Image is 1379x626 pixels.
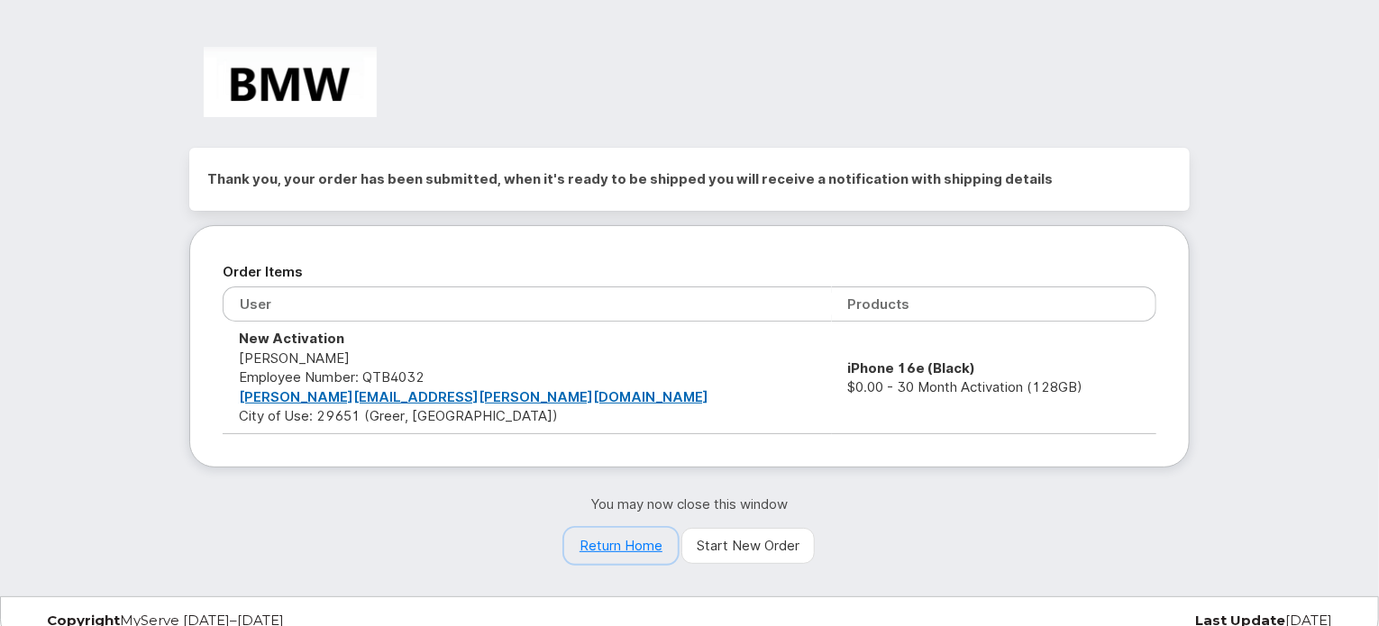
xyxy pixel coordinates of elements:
strong: New Activation [239,330,344,347]
h2: Thank you, your order has been submitted, when it's ready to be shipped you will receive a notifi... [207,166,1172,193]
td: [PERSON_NAME] City of Use: 29651 (Greer, [GEOGRAPHIC_DATA]) [223,322,832,433]
td: $0.00 - 30 Month Activation (128GB) [832,322,1156,433]
span: Employee Number: QTB4032 [239,368,425,386]
a: Start New Order [681,528,815,564]
img: BMW Manufacturing Co LLC [204,47,377,117]
p: You may now close this window [189,494,1190,513]
th: Products [832,286,1156,322]
strong: iPhone 16e (Black) [848,359,976,377]
h2: Order Items [223,259,1156,286]
iframe: Messenger Launcher [1301,548,1365,612]
a: Return Home [564,528,678,564]
a: [PERSON_NAME][EMAIL_ADDRESS][PERSON_NAME][DOMAIN_NAME] [239,388,708,405]
th: User [223,286,832,322]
